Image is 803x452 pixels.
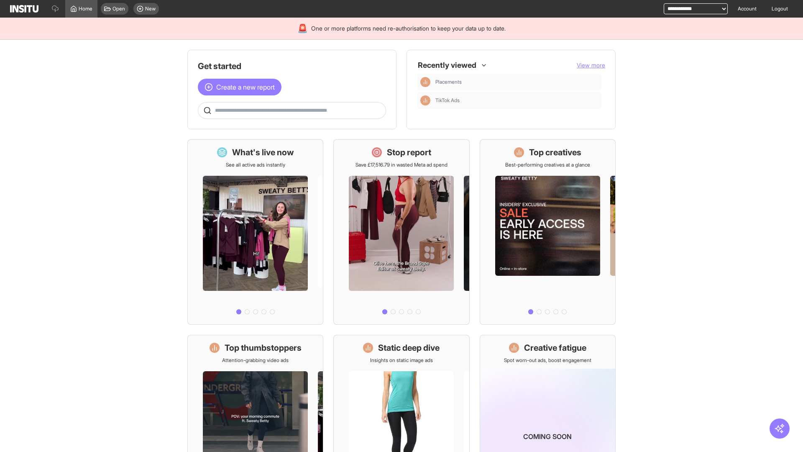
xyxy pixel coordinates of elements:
a: Top creativesBest-performing creatives at a glance [480,139,616,325]
button: View more [577,61,605,69]
img: Logo [10,5,38,13]
h1: Static deep dive [378,342,440,354]
p: Save £17,516.79 in wasted Meta ad spend [355,162,448,168]
p: Insights on static image ads [370,357,433,364]
button: Create a new report [198,79,281,95]
p: Attention-grabbing video ads [222,357,289,364]
p: Best-performing creatives at a glance [505,162,590,168]
h1: Stop report [387,146,431,158]
span: TikTok Ads [435,97,598,104]
h1: Top creatives [529,146,581,158]
div: Insights [420,95,430,105]
span: One or more platforms need re-authorisation to keep your data up to date. [311,24,506,33]
a: What's live nowSee all active ads instantly [187,139,323,325]
span: TikTok Ads [435,97,460,104]
h1: Top thumbstoppers [225,342,302,354]
p: See all active ads instantly [226,162,285,168]
span: Placements [435,79,598,85]
div: 🚨 [297,23,308,34]
span: Home [79,5,92,12]
h1: What's live now [232,146,294,158]
span: Create a new report [216,82,275,92]
span: Open [113,5,125,12]
h1: Get started [198,60,386,72]
span: Placements [435,79,462,85]
a: Stop reportSave £17,516.79 in wasted Meta ad spend [333,139,469,325]
div: Insights [420,77,430,87]
span: New [145,5,156,12]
